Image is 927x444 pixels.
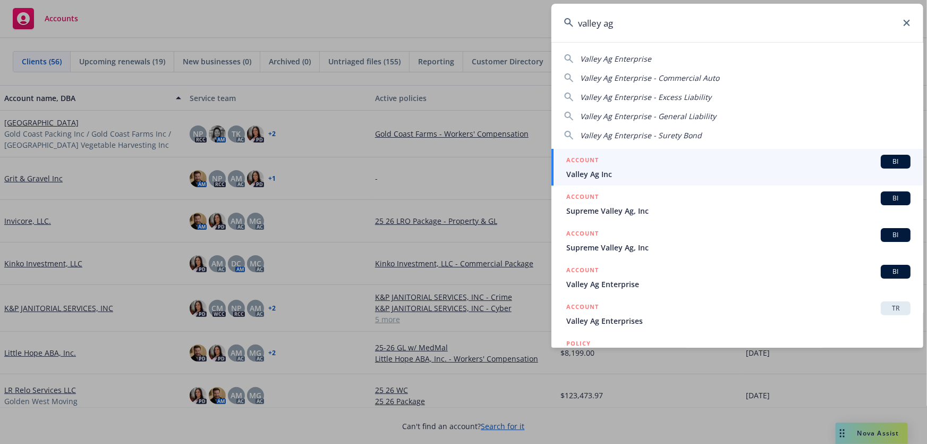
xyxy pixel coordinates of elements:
a: ACCOUNTBISupreme Valley Ag, Inc [551,186,923,222]
a: ACCOUNTBISupreme Valley Ag, Inc [551,222,923,259]
span: Valley Ag Enterprise - Commercial Auto [580,73,719,83]
h5: ACCOUNT [566,301,599,314]
h5: ACCOUNT [566,191,599,204]
span: Valley Ag Enterprise - Excess Liability [580,92,711,102]
h5: ACCOUNT [566,155,599,167]
span: BI [885,230,906,240]
span: BI [885,157,906,166]
span: Valley Ag Enterprise [580,54,651,64]
span: TR [885,304,906,313]
span: Valley Ag Enterprise - Surety Bond [580,130,702,140]
span: Supreme Valley Ag, Inc [566,242,911,253]
span: Valley Ag Enterprise - General Liability [580,111,716,121]
a: ACCOUNTBIValley Ag Enterprise [551,259,923,296]
a: ACCOUNTBIValley Ag Inc [551,149,923,186]
span: BI [885,267,906,277]
span: Valley Ag Inc [566,169,911,180]
input: Search... [551,4,923,42]
h5: ACCOUNT [566,228,599,241]
h5: POLICY [566,338,591,349]
a: ACCOUNTTRValley Ag Enterprises [551,296,923,332]
h5: ACCOUNT [566,265,599,278]
span: Valley Ag Enterprises [566,315,911,326]
span: Supreme Valley Ag, Inc [566,205,911,216]
span: Valley Ag Enterprise [566,279,911,290]
span: BI [885,194,906,203]
a: POLICY [551,332,923,378]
